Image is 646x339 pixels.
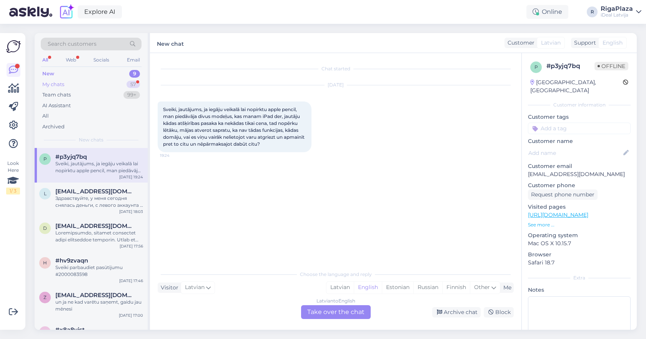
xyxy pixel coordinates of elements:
div: Extra [528,274,631,281]
span: Latvian [541,39,561,47]
div: [DATE] 17:00 [119,312,143,318]
div: AI Assistant [42,102,71,110]
div: Take over the chat [301,305,371,319]
span: Search customers [48,40,97,48]
div: Choose the language and reply [158,271,514,278]
div: Block [484,307,514,317]
a: Explore AI [78,5,122,18]
span: x [43,329,47,335]
span: p [534,64,538,70]
div: Latvian [326,282,354,293]
p: Customer phone [528,181,631,189]
div: Visitor [158,284,178,292]
p: [EMAIL_ADDRESS][DOMAIN_NAME] [528,170,631,178]
label: New chat [157,38,184,48]
div: Support [571,39,596,47]
p: See more ... [528,221,631,228]
input: Add a tag [528,123,631,134]
div: [GEOGRAPHIC_DATA], [GEOGRAPHIC_DATA] [530,78,623,95]
span: #x8a8yist [55,326,85,333]
div: Archived [42,123,65,131]
div: Online [526,5,568,19]
div: My chats [42,81,64,88]
p: Operating system [528,231,631,239]
span: English [603,39,623,47]
div: Socials [92,55,111,65]
span: d [43,225,47,231]
div: Team chats [42,91,71,99]
p: Customer email [528,162,631,170]
div: Customer information [528,101,631,108]
div: Chat started [158,65,514,72]
div: Customer [504,39,534,47]
div: [DATE] 19:24 [119,174,143,180]
p: Mac OS X 10.15.7 [528,239,631,248]
div: Latvian to English [316,297,355,304]
a: [URL][DOMAIN_NAME] [528,211,588,218]
div: Me [500,284,511,292]
div: iDeal Latvija [601,12,633,18]
div: Look Here [6,160,20,194]
div: [DATE] 18:03 [119,209,143,214]
p: Visited pages [528,203,631,211]
a: RigaPlazaiDeal Latvija [601,6,641,18]
span: #hv9zvaqn [55,257,88,264]
div: All [42,112,49,120]
div: 1 / 3 [6,188,20,194]
p: Customer name [528,137,631,145]
p: Notes [528,286,631,294]
span: Latvian [185,283,205,292]
input: Add name [528,149,622,157]
span: p [43,156,47,162]
div: 99+ [123,91,140,99]
div: English [354,282,382,293]
div: 9 [129,70,140,78]
div: Web [64,55,78,65]
div: Здравствуйте, у меня сегодня снялась деньги, с левого аккаунта и это не мой аккаунт, я хочу что б... [55,195,143,209]
div: Request phone number [528,189,598,200]
div: [DATE] 17:46 [119,278,143,284]
div: 57 [127,81,140,88]
div: Russian [413,282,442,293]
div: RigaPlaza [601,6,633,12]
span: dimactive3@gmail.com [55,223,135,229]
span: h [43,260,47,266]
div: Email [125,55,142,65]
span: Other [474,284,490,291]
p: Customer tags [528,113,631,121]
span: Sveiki, jautājums, ja iegāju veikalā lai nopirktu apple pencil, man piedāvāja divus modeļus, kas ... [163,106,306,147]
div: All [41,55,50,65]
div: Loremipsumdo, sitamet consectet adipi elitseddoe temporin. Utlab et dolore Magnaali enim 20 a min... [55,229,143,243]
div: un ja ne kad varētu saņemt, gaidu jau mēnesi [55,299,143,312]
div: [DATE] [158,81,514,88]
div: Sveiki parbaudiet pasūtijumu #2000083598 [55,264,143,278]
img: explore-ai [58,4,75,20]
div: Sveiki, jautājums, ja iegāju veikalā lai nopirktu apple pencil, man piedāvāja divus modeļus, kas ... [55,160,143,174]
span: Offline [594,62,628,70]
div: Archive chat [432,307,481,317]
span: #p3yjq7bq [55,153,87,160]
div: # p3yjq7bq [546,61,594,71]
span: l [44,191,47,196]
div: [DATE] 17:56 [120,243,143,249]
span: New chats [79,136,103,143]
div: R [587,7,598,17]
span: z [43,294,47,300]
span: 19:24 [160,153,189,158]
span: zitaaiga9@gmail.com [55,292,135,299]
div: New [42,70,54,78]
img: Askly Logo [6,39,21,54]
span: lerakmita@gmail.com [55,188,135,195]
p: Safari 18.7 [528,259,631,267]
div: Estonian [382,282,413,293]
div: Finnish [442,282,470,293]
p: Browser [528,251,631,259]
